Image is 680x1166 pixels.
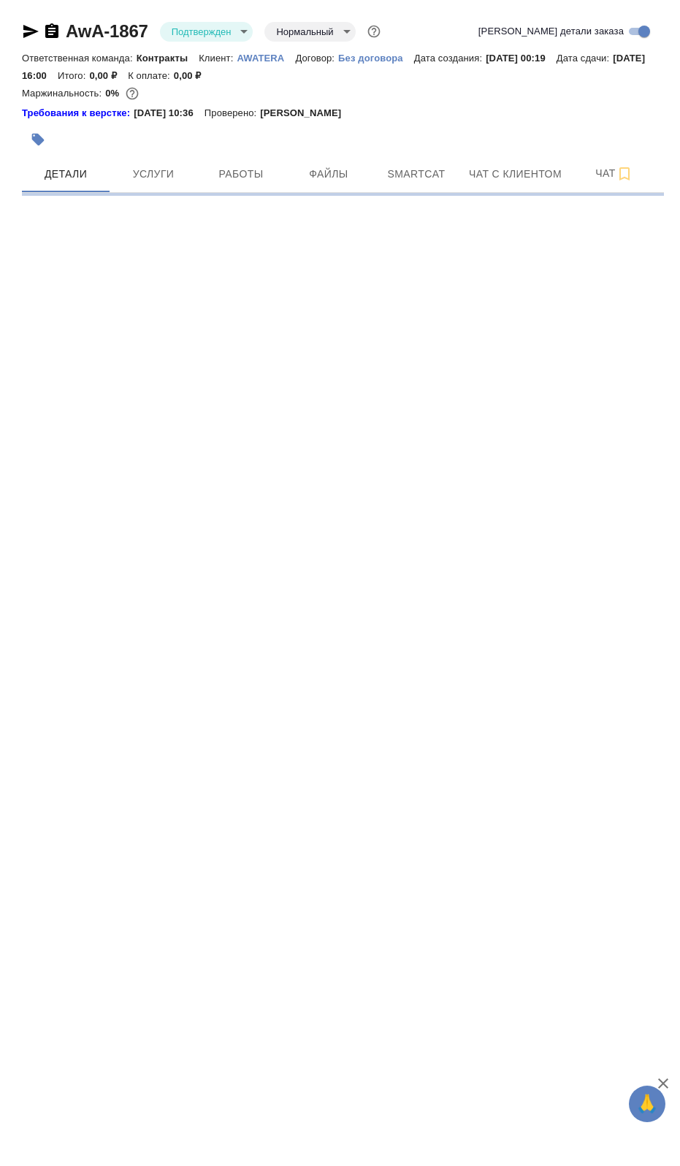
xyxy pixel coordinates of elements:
[137,53,199,64] p: Контракты
[22,123,54,156] button: Добавить тэг
[478,24,624,39] span: [PERSON_NAME] детали заказа
[414,53,486,64] p: Дата создания:
[338,53,414,64] p: Без договора
[205,106,261,121] p: Проверено:
[486,53,557,64] p: [DATE] 00:19
[160,22,253,42] div: Подтвержден
[134,106,205,121] p: [DATE] 10:36
[260,106,352,121] p: [PERSON_NAME]
[22,53,137,64] p: Ответственная команда:
[469,165,562,183] span: Чат с клиентом
[237,53,295,64] p: AWATERA
[43,23,61,40] button: Скопировать ссылку
[105,88,123,99] p: 0%
[272,26,337,38] button: Нормальный
[31,165,101,183] span: Детали
[579,164,649,183] span: Чат
[118,165,188,183] span: Услуги
[381,165,451,183] span: Smartcat
[364,22,383,41] button: Доп статусы указывают на важность/срочность заказа
[22,106,134,121] div: Нажми, чтобы открыть папку с инструкцией
[264,22,355,42] div: Подтвержден
[123,84,142,103] button: 0.00 RUB;
[174,70,213,81] p: 0,00 ₽
[294,165,364,183] span: Файлы
[128,70,174,81] p: К оплате:
[237,51,295,64] a: AWATERA
[199,53,237,64] p: Клиент:
[557,53,613,64] p: Дата сдачи:
[66,21,148,41] a: AwA-1867
[22,23,39,40] button: Скопировать ссылку для ЯМессенджера
[167,26,236,38] button: Подтвержден
[635,1089,660,1119] span: 🙏
[295,53,338,64] p: Договор:
[629,1086,665,1122] button: 🙏
[338,51,414,64] a: Без договора
[58,70,89,81] p: Итого:
[22,106,134,121] a: Требования к верстке:
[616,165,633,183] svg: Подписаться
[89,70,128,81] p: 0,00 ₽
[22,88,105,99] p: Маржинальность:
[206,165,276,183] span: Работы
